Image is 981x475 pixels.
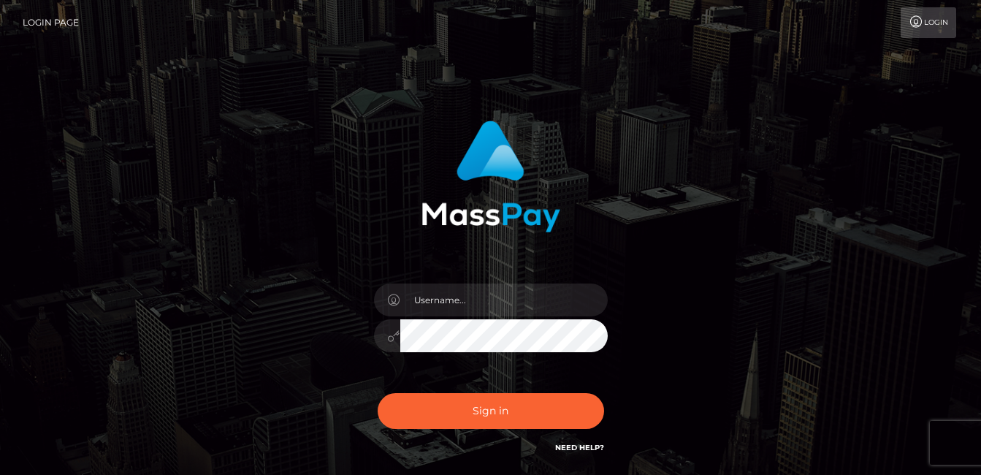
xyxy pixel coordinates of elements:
a: Login [901,7,956,38]
a: Need Help? [555,443,604,452]
button: Sign in [378,393,604,429]
img: MassPay Login [421,121,560,232]
a: Login Page [23,7,79,38]
input: Username... [400,284,608,316]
